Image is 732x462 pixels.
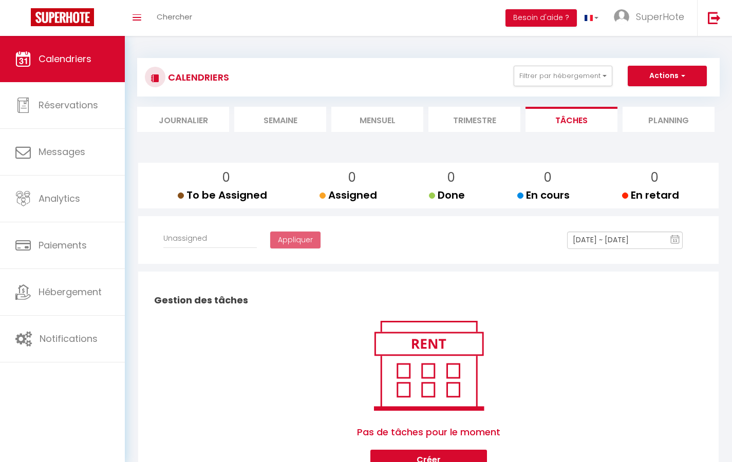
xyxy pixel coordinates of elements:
[165,66,229,89] h3: CALENDRIERS
[428,107,520,132] li: Trimestre
[630,168,679,187] p: 0
[320,188,377,202] span: Assigned
[157,11,192,22] span: Chercher
[270,232,321,249] button: Appliquer
[8,4,39,35] button: Ouvrir le widget de chat LiveChat
[505,9,577,27] button: Besoin d'aide ?
[39,99,98,111] span: Réservations
[234,107,326,132] li: Semaine
[628,66,707,86] button: Actions
[186,168,267,187] p: 0
[622,188,679,202] span: En retard
[39,285,102,298] span: Hébergement
[39,52,91,65] span: Calendriers
[437,168,465,187] p: 0
[673,238,678,243] text: 11
[525,168,570,187] p: 0
[152,284,705,316] h2: Gestion des tâches
[708,11,721,24] img: logout
[39,192,80,205] span: Analytics
[331,107,423,132] li: Mensuel
[357,415,500,450] span: Pas de tâches pour le moment
[328,168,377,187] p: 0
[636,10,684,23] span: SuperHote
[39,239,87,252] span: Paiements
[514,66,612,86] button: Filtrer par hébergement
[567,232,683,249] input: Select Date Range
[40,332,98,345] span: Notifications
[31,8,94,26] img: Super Booking
[137,107,229,132] li: Journalier
[517,188,570,202] span: En cours
[525,107,617,132] li: Tâches
[39,145,85,158] span: Messages
[429,188,465,202] span: Done
[178,188,267,202] span: To be Assigned
[623,107,715,132] li: Planning
[363,316,494,415] img: rent.png
[614,9,629,25] img: ...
